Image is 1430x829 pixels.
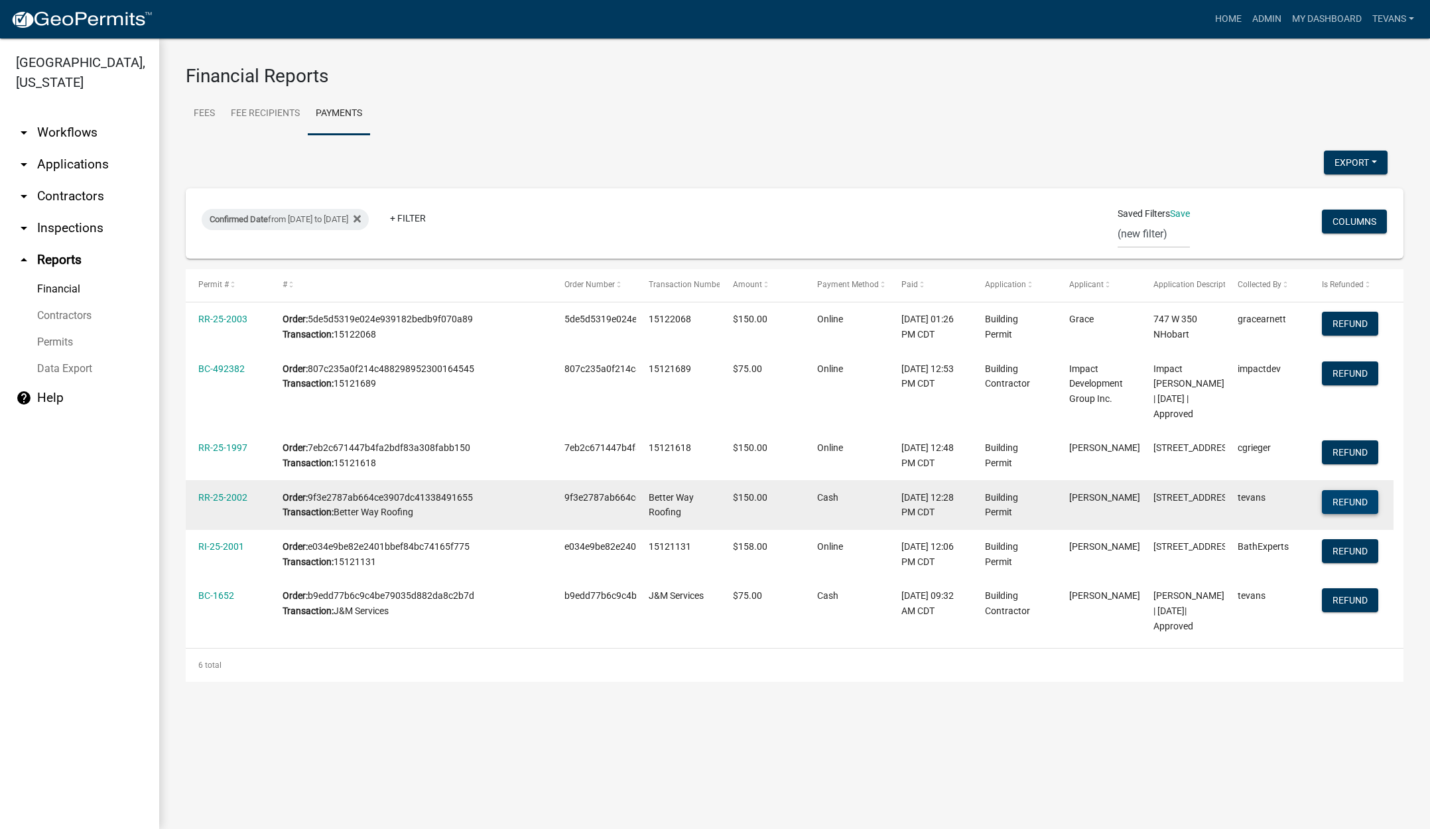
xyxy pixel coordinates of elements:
span: 275 Hawkwood DrValparaiso [1153,442,1235,453]
span: 807c235a0f214c488298952300164545 [564,363,731,374]
span: Corey Grieger [1069,442,1140,453]
button: Columns [1322,210,1387,233]
button: Refund [1322,361,1378,385]
span: 15121618 [649,442,691,453]
i: arrow_drop_down [16,188,32,204]
b: Order: [283,492,308,503]
datatable-header-cell: # [270,269,552,301]
span: Saved Filters [1118,207,1170,221]
span: Cash [817,590,838,601]
span: Paid [901,280,918,289]
b: Transaction: [283,458,334,468]
span: Building Permit [985,442,1018,468]
div: [DATE] 01:26 PM CDT [901,312,960,342]
a: RI-25-2001 [198,541,244,552]
a: RR-25-2002 [198,492,247,503]
span: Permit # [198,280,229,289]
span: Grace [1069,314,1094,324]
span: $75.00 [733,363,762,374]
div: [DATE] 09:32 AM CDT [901,588,960,619]
b: Transaction: [283,378,334,389]
span: $158.00 [733,541,767,552]
span: Collected By [1238,280,1281,289]
span: 15122068 [649,314,691,324]
datatable-header-cell: Permit # [186,269,270,301]
button: Refund [1322,490,1378,514]
a: Fee Recipients [223,93,308,135]
span: 9f3e2787ab664ce3907dc41338491655 [564,492,730,503]
div: 7eb2c671447b4fa2bdf83a308fabb150 15121618 [283,440,539,471]
b: Transaction: [283,507,334,517]
datatable-header-cell: Amount [720,269,804,301]
span: Applicant [1069,280,1104,289]
div: [DATE] 12:28 PM CDT [901,490,960,521]
span: 15121689 [649,363,691,374]
button: Refund [1322,440,1378,464]
a: My Dashboard [1287,7,1367,32]
span: Building Permit [985,492,1018,518]
span: Online [817,541,843,552]
i: arrow_drop_up [16,252,32,268]
span: Payment Method [817,280,879,289]
b: Order: [283,442,308,453]
datatable-header-cell: Collected By [1225,269,1309,301]
datatable-header-cell: Transaction Number [636,269,720,301]
b: Order: [283,541,308,552]
a: RR-25-1997 [198,442,247,453]
span: Better Way Roofing [649,492,694,518]
button: Export [1324,151,1388,174]
span: tevans [1238,492,1266,503]
span: Tami Evans [1069,492,1140,503]
span: Confirmed Date [210,214,268,224]
a: Admin [1247,7,1287,32]
span: Is Refunded [1322,280,1364,289]
datatable-header-cell: Payment Method [804,269,888,301]
div: [DATE] 12:53 PM CDT [901,361,960,392]
div: [DATE] 12:48 PM CDT [901,440,960,471]
i: arrow_drop_down [16,125,32,141]
span: e034e9be82e2401bbef84bc74165f775 [564,541,726,552]
span: # [283,280,287,289]
span: Order Number [564,280,615,289]
span: cgrieger [1238,442,1271,453]
button: Refund [1322,312,1378,336]
wm-modal-confirm: Refund Payment [1322,596,1378,606]
div: 6 total [186,649,1403,682]
div: e034e9be82e2401bbef84bc74165f775 15121131 [283,539,539,570]
span: Jim Griewank | 10/14/2025| Approved [1153,590,1224,631]
span: Building Permit [985,541,1018,567]
a: Save [1170,208,1190,219]
span: gracearnett [1238,314,1286,324]
div: [DATE] 12:06 PM CDT [901,539,960,570]
div: 807c235a0f214c488298952300164545 15121689 [283,361,539,392]
h3: Financial Reports [186,65,1403,88]
a: Fees [186,93,223,135]
datatable-header-cell: Is Refunded [1309,269,1394,301]
span: Cash [817,492,838,503]
span: $150.00 [733,442,767,453]
span: 15121131 [649,541,691,552]
span: Transaction Number [649,280,723,289]
wm-modal-confirm: Refund Payment [1322,369,1378,379]
button: Refund [1322,539,1378,563]
wm-modal-confirm: Refund Payment [1322,497,1378,508]
b: Order: [283,314,308,324]
a: + Filter [379,206,436,230]
div: 9f3e2787ab664ce3907dc41338491655 Better Way Roofing [283,490,539,521]
span: J&M Services [649,590,704,601]
span: 747 W 350 NHobart [1153,314,1197,340]
a: BC-492382 [198,363,245,374]
i: arrow_drop_down [16,220,32,236]
b: Transaction: [283,556,334,567]
datatable-header-cell: Applicant [1057,269,1141,301]
span: Online [817,363,843,374]
a: Payments [308,93,370,135]
div: from [DATE] to [DATE] [202,209,369,230]
div: 5de5d5319e024e939182bedb9f070a89 15122068 [283,312,539,342]
span: Building Contractor [985,363,1030,389]
datatable-header-cell: Application Description [1141,269,1225,301]
span: $150.00 [733,492,767,503]
span: Online [817,314,843,324]
i: help [16,390,32,406]
i: arrow_drop_down [16,157,32,172]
